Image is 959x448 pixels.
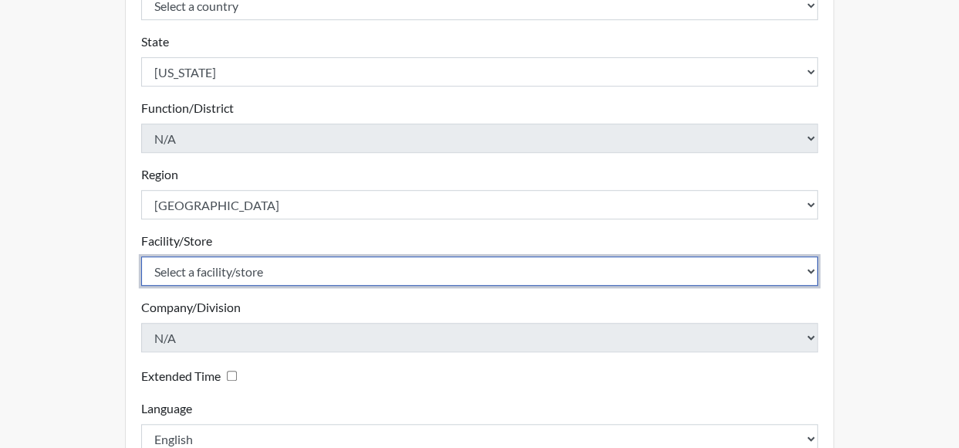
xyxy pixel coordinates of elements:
[141,399,192,418] label: Language
[141,32,169,51] label: State
[141,367,221,385] label: Extended Time
[141,365,243,387] div: Checking this box will provide the interviewee with an accomodation of extra time to answer each ...
[141,232,212,250] label: Facility/Store
[141,298,241,317] label: Company/Division
[141,165,178,184] label: Region
[141,99,234,117] label: Function/District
